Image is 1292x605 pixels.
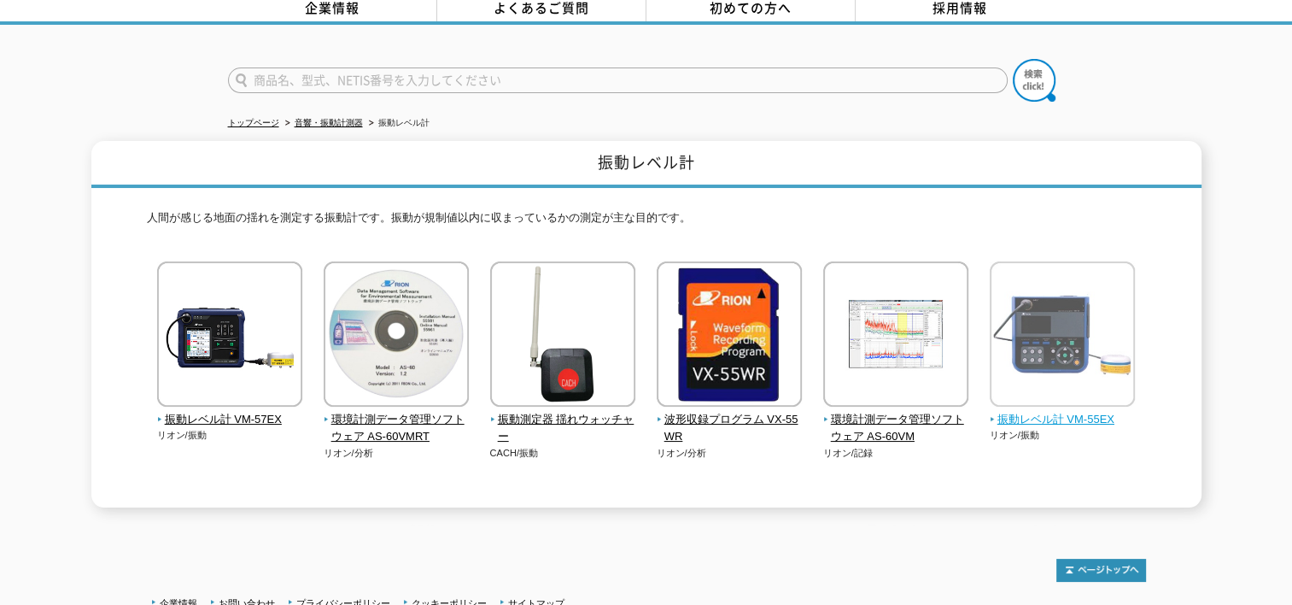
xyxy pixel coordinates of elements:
a: トップページ [228,118,279,127]
span: 環境計測データ管理ソフトウェア AS-60VM [823,411,969,447]
span: 振動測定器 揺れウォッチャー [490,411,636,447]
a: 波形収録プログラム VX-55WR [657,395,803,446]
a: 環境計測データ管理ソフトウェア AS-60VM [823,395,969,446]
p: リオン/記録 [823,446,969,461]
p: CACH/振動 [490,446,636,461]
a: 振動測定器 揺れウォッチャー [490,395,636,446]
img: 環境計測データ管理ソフトウェア AS-60VMRT [324,261,469,411]
a: 振動レベル計 VM-57EX [157,395,303,429]
p: リオン/分析 [324,446,470,461]
img: 振動レベル計 VM-55EX [990,261,1135,411]
p: リオン/振動 [157,428,303,443]
a: 振動レベル計 VM-55EX [990,395,1136,429]
p: 人間が感じる地面の揺れを測定する振動計です。振動が規制値以内に収まっているかの測定が主な目的です。 [147,209,1146,236]
span: 振動レベル計 VM-57EX [157,411,303,429]
img: btn_search.png [1013,59,1055,102]
img: 振動測定器 揺れウォッチャー [490,261,635,411]
input: 商品名、型式、NETIS番号を入力してください [228,68,1008,93]
span: 環境計測データ管理ソフトウェア AS-60VMRT [324,411,470,447]
p: リオン/振動 [990,428,1136,443]
img: 環境計測データ管理ソフトウェア AS-60VM [823,261,968,411]
h1: 振動レベル計 [91,141,1201,188]
span: 振動レベル計 VM-55EX [990,411,1136,429]
span: 波形収録プログラム VX-55WR [657,411,803,447]
img: トップページへ [1056,559,1146,582]
li: 振動レベル計 [365,115,430,132]
img: 振動レベル計 VM-57EX [157,261,302,411]
a: 音響・振動計測器 [295,118,363,127]
p: リオン/分析 [657,446,803,461]
img: 波形収録プログラム VX-55WR [657,261,802,411]
a: 環境計測データ管理ソフトウェア AS-60VMRT [324,395,470,446]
